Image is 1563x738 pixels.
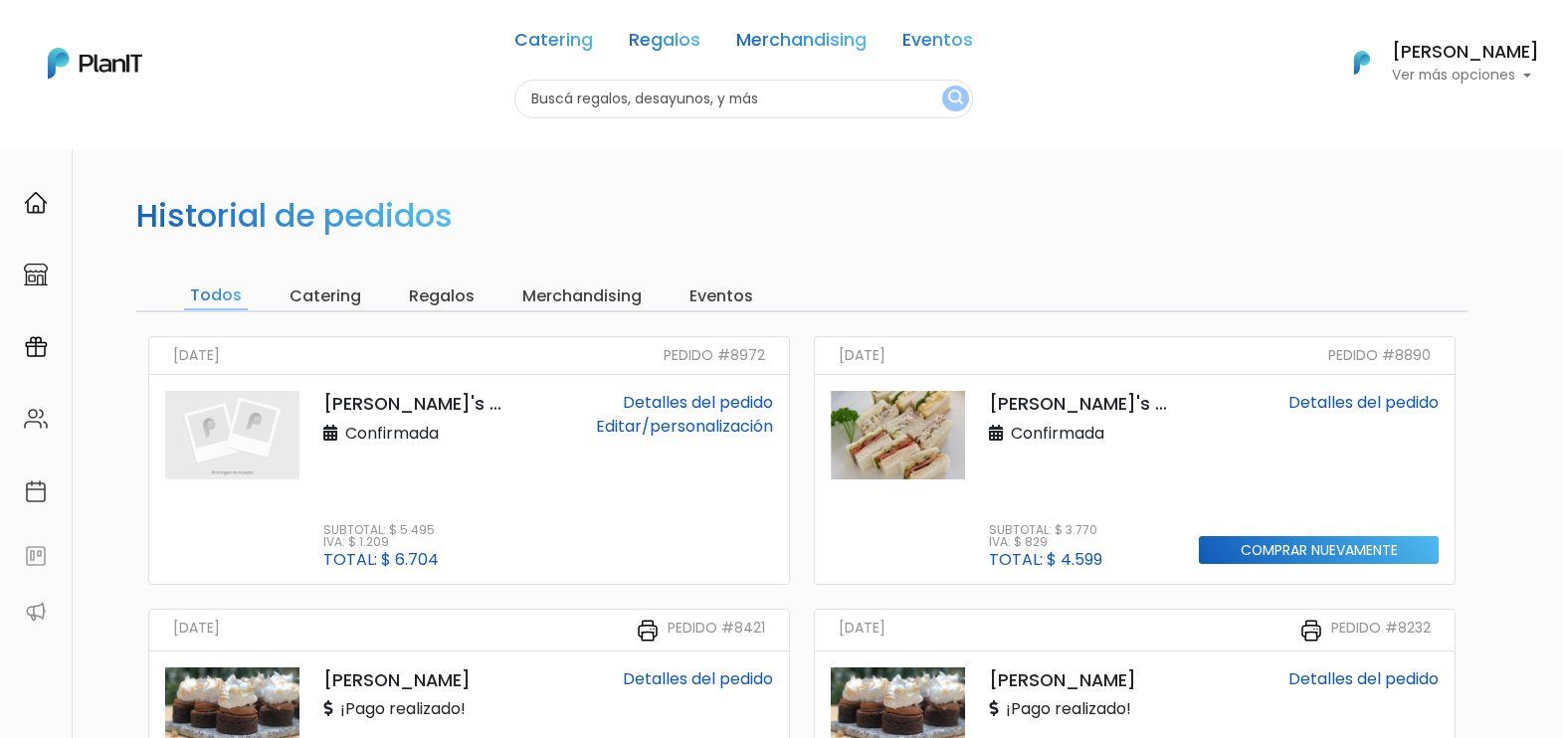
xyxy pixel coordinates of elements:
img: search_button-432b6d5273f82d61273b3651a40e1bd1b912527efae98b1b7a1b2c0702e16a8d.svg [948,90,963,108]
img: planit_placeholder-9427b205c7ae5e9bf800e9d23d5b17a34c4c1a44177066c4629bad40f2d9547d.png [165,391,299,479]
img: partners-52edf745621dab592f3b2c58e3bca9d71375a7ef29c3b500c9f145b62cc070d4.svg [24,600,48,624]
h2: Historial de pedidos [136,197,453,235]
p: Total: $ 6.704 [323,552,439,568]
a: Catering [514,32,593,56]
img: people-662611757002400ad9ed0e3c099ab2801c6687ba6c219adb57efc949bc21e19d.svg [24,407,48,431]
p: Confirmada [989,422,1104,446]
img: PlanIt Logo [48,48,142,79]
h6: [PERSON_NAME] [1392,44,1539,62]
a: Eventos [902,32,973,56]
img: printer-31133f7acbd7ec30ea1ab4a3b6864c9b5ed483bd8d1a339becc4798053a55bbc.svg [636,619,660,643]
p: Confirmada [323,422,439,446]
img: campaigns-02234683943229c281be62815700db0a1741e53638e28bf9629b52c665b00959.svg [24,335,48,359]
a: Detalles del pedido [1288,667,1439,690]
small: Pedido #8890 [1328,345,1431,366]
small: [DATE] [839,618,885,643]
small: Pedido #8972 [664,345,765,366]
input: Regalos [403,282,481,310]
small: [DATE] [173,345,220,366]
input: Comprar nuevamente [1199,536,1439,565]
p: ¡Pago realizado! [989,697,1131,721]
a: Detalles del pedido [623,667,773,690]
p: ¡Pago realizado! [323,697,466,721]
input: Catering [284,282,367,310]
p: [PERSON_NAME] [323,667,510,693]
a: Editar/personalización [596,415,773,438]
small: [DATE] [173,618,220,643]
p: [PERSON_NAME]'s Coffee [989,391,1176,417]
img: thumb_Captura_de_pantalla_2023-07-17_113544.jpg [831,391,965,479]
img: marketplace-4ceaa7011d94191e9ded77b95e3339b90024bf715f7c57f8cf31f2d8c509eaba.svg [24,263,48,286]
button: PlanIt Logo [PERSON_NAME] Ver más opciones [1328,37,1539,89]
a: Merchandising [736,32,867,56]
p: Ver más opciones [1392,69,1539,83]
a: Detalles del pedido [623,391,773,414]
small: Pedido #8232 [1331,618,1431,643]
small: Pedido #8421 [668,618,765,643]
input: Todos [184,282,248,310]
p: Subtotal: $ 5.495 [323,524,439,536]
img: feedback-78b5a0c8f98aac82b08bfc38622c3050aee476f2c9584af64705fc4e61158814.svg [24,544,48,568]
p: [PERSON_NAME]'s Coffee [323,391,510,417]
a: Detalles del pedido [1288,391,1439,414]
p: Subtotal: $ 3.770 [989,524,1102,536]
p: Total: $ 4.599 [989,552,1102,568]
p: [PERSON_NAME] [989,667,1176,693]
img: calendar-87d922413cdce8b2cf7b7f5f62616a5cf9e4887200fb71536465627b3292af00.svg [24,479,48,503]
input: Buscá regalos, desayunos, y más [514,80,973,118]
input: Eventos [684,282,759,310]
img: printer-31133f7acbd7ec30ea1ab4a3b6864c9b5ed483bd8d1a339becc4798053a55bbc.svg [1299,619,1323,643]
img: PlanIt Logo [1340,41,1384,85]
a: Regalos [629,32,700,56]
small: [DATE] [839,345,885,366]
input: Merchandising [516,282,648,310]
img: home-e721727adea9d79c4d83392d1f703f7f8bce08238fde08b1acbfd93340b81755.svg [24,191,48,215]
p: IVA: $ 829 [989,536,1102,548]
p: IVA: $ 1.209 [323,536,439,548]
